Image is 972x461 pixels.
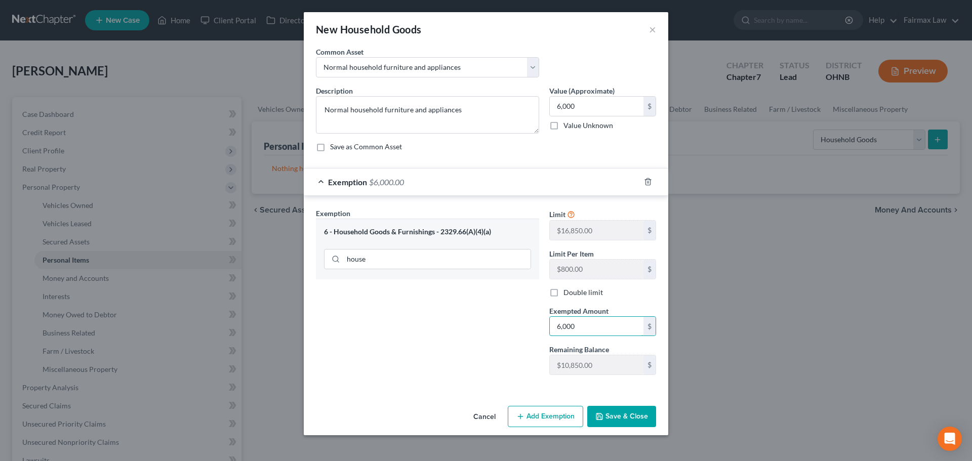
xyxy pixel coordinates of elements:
button: × [649,23,656,35]
input: 0.00 [550,317,643,336]
span: Exemption [316,209,350,218]
input: -- [550,221,643,240]
div: $ [643,317,656,336]
input: -- [550,355,643,374]
label: Common Asset [316,47,363,57]
input: -- [550,260,643,279]
span: $6,000.00 [369,177,404,187]
label: Remaining Balance [549,344,609,355]
label: Double limit [563,287,603,298]
span: Limit [549,210,565,219]
input: 0.00 [550,97,643,116]
div: $ [643,355,656,374]
div: $ [643,97,656,116]
button: Save & Close [587,406,656,427]
span: Exempted Amount [549,307,609,315]
button: Cancel [465,407,504,427]
label: Value Unknown [563,120,613,131]
label: Limit Per Item [549,248,594,259]
label: Save as Common Asset [330,142,402,152]
div: $ [643,260,656,279]
div: 6 - Household Goods & Furnishings - 2329.66(A)(4)(a) [324,227,531,237]
div: Open Intercom Messenger [938,427,962,451]
span: Description [316,87,353,95]
label: Value (Approximate) [549,86,615,96]
div: $ [643,221,656,240]
span: Exemption [328,177,367,187]
button: Add Exemption [508,406,583,427]
input: Search exemption rules... [343,249,531,269]
div: New Household Goods [316,22,422,36]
